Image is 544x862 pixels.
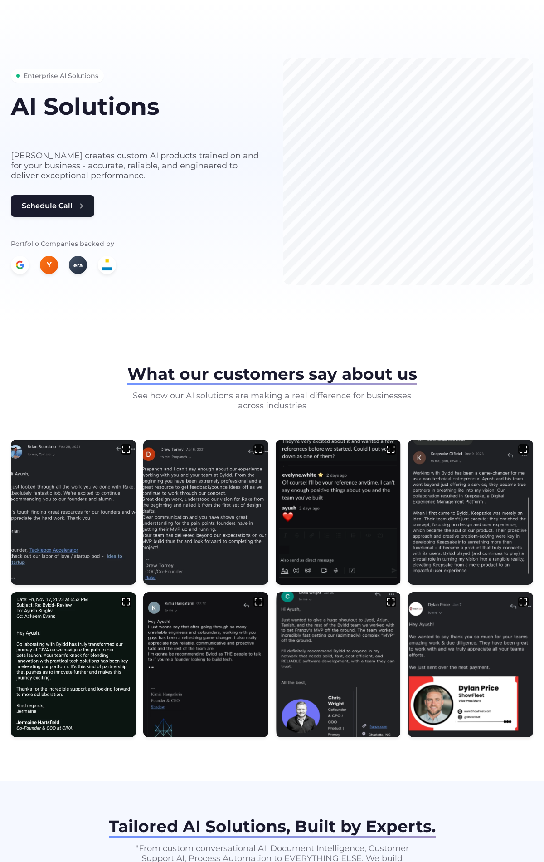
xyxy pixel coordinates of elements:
div: Y [40,256,58,274]
img: expand [121,444,131,455]
img: expand [121,597,131,607]
img: Evelyne White's review [276,440,401,585]
img: Jermaine Hartsfield's review [11,592,136,737]
span: Enterprise AI Solutions [24,71,98,81]
img: expand [386,444,396,455]
img: Kimia Hangafarin's review [143,592,268,737]
h2: built for your business needs [11,123,261,140]
h1: AI Solutions [11,93,261,119]
p: [PERSON_NAME] creates custom AI products trained on and for your business - accurate, reliable, a... [11,151,261,181]
img: expand [386,597,396,607]
img: expand [253,597,264,607]
span: What our customers say about us [127,364,417,384]
img: Chris Wright's review [276,592,401,737]
p: See how our AI solutions are making a real difference for businesses across industries [127,391,417,411]
img: expand [518,444,529,455]
img: Brian Scordato's review [11,440,136,585]
img: Drew Torrey's review [143,440,268,585]
h2: Tailored AI Solutions, Built by Experts. [109,817,436,836]
img: expand [253,444,264,455]
p: Portfolio Companies backed by [11,239,261,249]
img: Dylan Price's review [408,592,533,737]
img: Jason Walker's review [408,440,533,585]
div: era [69,256,87,274]
img: expand [518,597,529,607]
button: Schedule Call [11,195,94,217]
